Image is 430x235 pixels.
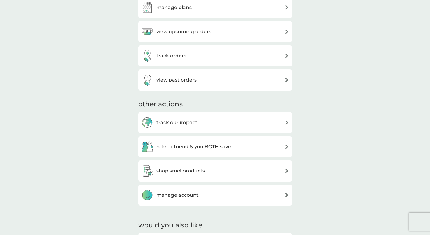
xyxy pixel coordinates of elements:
img: arrow right [285,169,289,173]
img: arrow right [285,29,289,34]
h3: other actions [138,100,183,109]
h3: view past orders [156,76,197,84]
img: arrow right [285,144,289,149]
img: arrow right [285,193,289,197]
h2: would you also like ... [138,221,292,230]
h3: view upcoming orders [156,28,211,36]
h3: refer a friend & you BOTH save [156,143,231,151]
h3: manage account [156,191,199,199]
h3: track orders [156,52,186,60]
img: arrow right [285,5,289,10]
img: arrow right [285,53,289,58]
img: arrow right [285,120,289,125]
img: arrow right [285,78,289,82]
h3: manage plans [156,4,192,11]
h3: shop smol products [156,167,205,175]
h3: track our impact [156,119,197,127]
